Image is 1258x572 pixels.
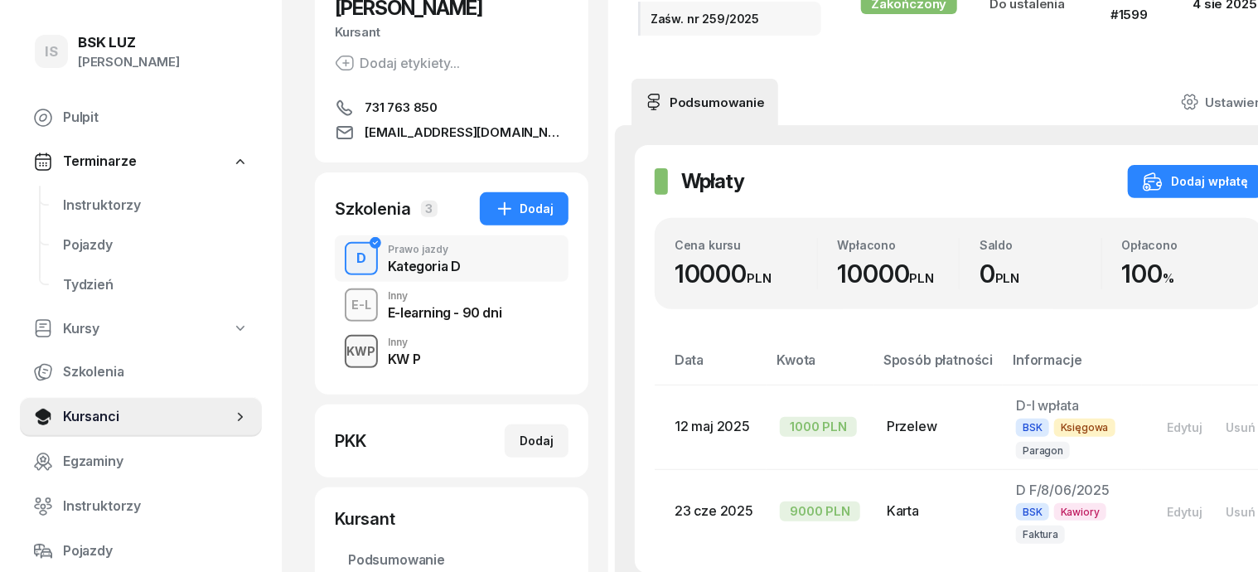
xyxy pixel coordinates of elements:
div: Kursant [335,22,569,43]
a: Tydzień [50,265,262,305]
span: Terminarze [63,151,136,172]
span: Księgowa [1054,419,1115,436]
div: 0 [980,259,1101,289]
button: Edytuj [1155,498,1214,526]
small: PLN [747,270,772,286]
div: [PERSON_NAME] [78,51,180,73]
span: Instruktorzy [63,496,249,517]
a: Pojazdy [50,225,262,265]
div: Usuń [1226,505,1256,519]
span: Pojazdy [63,540,249,562]
span: Podsumowanie [348,550,555,571]
th: Informacje [1003,349,1142,385]
button: DPrawo jazdyKategoria D [335,235,569,282]
span: Kawiory [1054,503,1106,521]
span: Tydzień [63,274,249,296]
th: Data [655,349,767,385]
span: BSK [1016,419,1049,436]
span: Kursanci [63,406,232,428]
div: E-L [345,294,378,315]
div: 1000 PLN [780,417,857,437]
small: PLN [995,270,1020,286]
button: E-L [345,288,378,322]
button: KWPInnyKW P [335,328,569,375]
a: Pulpit [20,98,262,138]
div: 9000 PLN [780,502,860,521]
span: [EMAIL_ADDRESS][DOMAIN_NAME] [365,123,569,143]
div: Dodaj [495,199,554,219]
div: Zaśw. nr 259/2025 [638,2,821,36]
span: Kursy [63,318,99,340]
button: D [345,242,378,275]
a: Instruktorzy [50,186,262,225]
div: Saldo [980,238,1101,252]
div: Prawo jazdy [388,245,461,254]
a: Instruktorzy [20,487,262,526]
span: 3 [421,201,438,217]
span: Instruktorzy [63,195,249,216]
h2: Wpłaty [681,168,744,195]
small: % [1163,270,1174,286]
a: Szkolenia [20,352,262,392]
div: Karta [887,501,989,522]
div: PKK [335,429,366,453]
div: Inny [388,337,420,347]
a: [EMAIL_ADDRESS][DOMAIN_NAME] [335,123,569,143]
span: Egzaminy [63,451,249,473]
div: Kursant [335,507,569,531]
div: Szkolenia [335,197,411,221]
div: Inny [388,291,501,301]
div: Edytuj [1167,505,1202,519]
button: Edytuj [1155,414,1214,441]
button: Dodaj etykiety... [335,53,460,73]
div: E-learning - 90 dni [388,306,501,319]
div: D [350,245,373,273]
div: Edytuj [1167,420,1202,434]
span: Faktura [1016,526,1065,543]
button: E-LInnyE-learning - 90 dni [335,282,569,328]
a: Terminarze [20,143,262,181]
div: KW P [388,352,420,366]
div: Usuń [1226,420,1256,434]
span: Paragon [1016,442,1070,459]
div: Przelew [887,416,989,438]
div: 10000 [675,259,817,289]
span: D-I wpłata [1016,397,1078,414]
button: KWP [345,335,378,368]
span: 731 763 850 [365,98,438,118]
small: PLN [910,270,935,286]
span: 12 maj 2025 [675,418,750,434]
div: Dodaj [520,431,554,451]
button: Dodaj [480,192,569,225]
span: D F/8/06/2025 [1016,482,1110,498]
a: Kursy [20,310,262,348]
div: Cena kursu [675,238,817,252]
div: Kategoria D [388,259,461,273]
a: Pojazdy [20,531,262,571]
th: Sposób płatności [873,349,1003,385]
span: Szkolenia [63,361,249,383]
span: Pojazdy [63,235,249,256]
div: Wpłacono [838,238,960,252]
div: Opłacono [1122,238,1244,252]
div: BSK LUZ [78,36,180,50]
div: KWP [341,341,383,361]
div: 10000 [838,259,960,289]
a: Kursanci [20,397,262,437]
th: Kwota [767,349,873,385]
span: IS [45,45,58,59]
span: Pulpit [63,107,249,128]
button: Dodaj [505,424,569,458]
a: 731 763 850 [335,98,569,118]
span: 23 cze 2025 [675,502,753,519]
span: BSK [1016,503,1049,521]
div: Dodaj wpłatę [1143,172,1248,191]
div: 100 [1122,259,1244,289]
a: Egzaminy [20,442,262,482]
a: Podsumowanie [631,79,778,125]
